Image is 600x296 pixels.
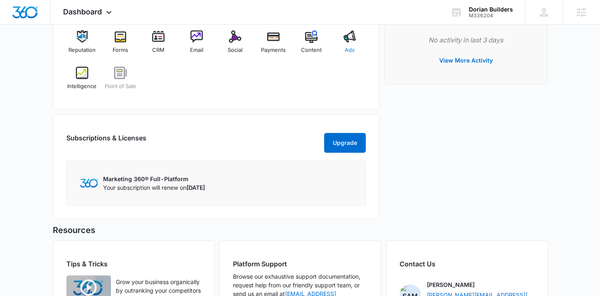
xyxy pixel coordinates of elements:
h2: Platform Support [233,259,367,269]
a: CRM [143,30,174,60]
h2: Tips & Tricks [66,259,201,269]
span: [DATE] [186,184,205,191]
a: Forms [104,30,136,60]
p: Your subscription will renew on [103,183,205,192]
h2: Subscriptions & Licenses [66,133,146,149]
a: Social [219,30,251,60]
span: Ads [345,46,355,54]
span: Reputation [68,46,96,54]
a: Intelligence [66,67,98,96]
span: Social [228,46,242,54]
h2: Contact Us [400,259,534,269]
span: Intelligence [67,82,96,91]
p: [PERSON_NAME] [427,280,475,289]
h5: Resources [53,224,548,236]
span: CRM [152,46,165,54]
img: Marketing 360 Logo [80,179,98,187]
p: No activity in last 3 days [398,35,534,45]
p: Marketing 360® Full-Platform [103,175,205,183]
button: View More Activity [431,51,501,70]
span: Email [190,46,203,54]
a: Email [181,30,213,60]
a: Reputation [66,30,98,60]
div: account id [469,13,513,19]
a: Payments [257,30,289,60]
span: Forms [113,46,128,54]
span: Point of Sale [105,82,136,91]
span: Content [301,46,322,54]
button: Upgrade [324,133,366,153]
a: Content [296,30,327,60]
a: Ads [334,30,366,60]
span: Dashboard [63,7,102,16]
p: Grow your business organically by outranking your competitors [116,277,201,295]
div: account name [469,6,513,13]
a: Point of Sale [104,67,136,96]
span: Payments [261,46,286,54]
